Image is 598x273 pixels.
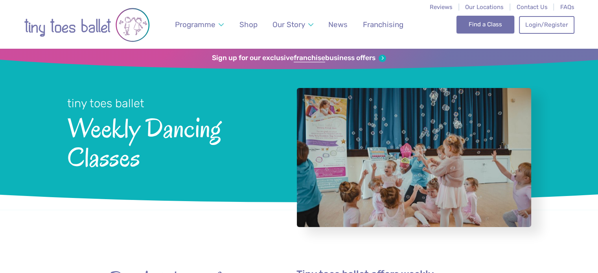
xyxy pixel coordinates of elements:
[67,111,276,172] span: Weekly Dancing Classes
[171,15,227,34] a: Programme
[294,54,325,62] strong: franchise
[272,20,305,29] span: Our Story
[239,20,258,29] span: Shop
[325,15,351,34] a: News
[363,20,403,29] span: Franchising
[212,54,386,62] a: Sign up for our exclusivefranchisebusiness offers
[456,16,514,33] a: Find a Class
[519,16,574,33] a: Login/Register
[236,15,261,34] a: Shop
[269,15,317,34] a: Our Story
[430,4,453,11] a: Reviews
[560,4,574,11] a: FAQs
[175,20,215,29] span: Programme
[328,20,348,29] span: News
[465,4,504,11] a: Our Locations
[516,4,547,11] a: Contact Us
[359,15,407,34] a: Franchising
[24,5,150,45] img: tiny toes ballet
[67,97,144,110] small: tiny toes ballet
